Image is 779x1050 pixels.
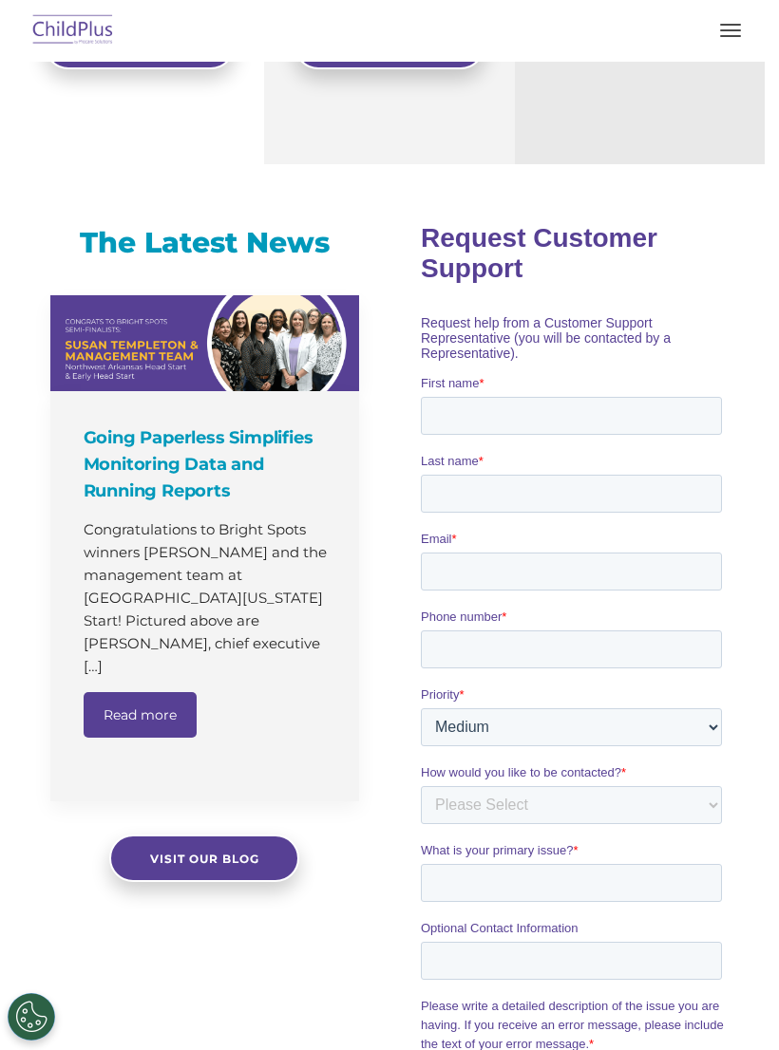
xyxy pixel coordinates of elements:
h4: Going Paperless Simplifies Monitoring Data and Running Reports [84,424,331,504]
h3: The Latest News [50,224,359,262]
p: Congratulations to Bright Spots winners [PERSON_NAME] and the management team at [GEOGRAPHIC_DATA... [84,518,331,678]
a: Visit our blog [109,834,299,882]
a: Read more [84,692,197,738]
img: ChildPlus by Procare Solutions [28,9,118,53]
span: Visit our blog [150,852,259,866]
